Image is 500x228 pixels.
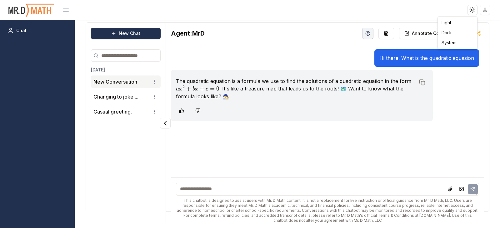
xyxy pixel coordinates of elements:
p: Hi there. What is the quadratic equasion [379,54,474,62]
h2: MrD [171,29,205,38]
button: Conversation options [151,78,158,85]
span: = [210,85,215,92]
p: New Conversation [93,78,137,85]
button: Changing to joke ... [93,93,138,100]
span: x [179,86,182,92]
span: Chat [16,27,27,34]
h3: [DATE] [91,67,161,73]
button: New Chat [91,28,161,39]
div: This chatbot is designed to assist users with Mr. D Math content. It is not a replacement for liv... [176,198,479,223]
span: + [186,85,191,92]
button: Help Videos [362,28,373,39]
span: 0 [216,85,219,92]
button: Conversation options [151,93,158,100]
p: Annotate Conversation [412,30,462,36]
button: Collapse panel [160,118,171,129]
p: The quadratic equation is a formula we use to find the solutions of a quadratic equation in the f... [176,77,415,100]
button: Re-Fill Questions [378,28,394,39]
img: PromptOwl [8,2,55,18]
div: System [439,38,476,48]
span: c [206,86,208,92]
button: Conversation options [151,108,158,115]
span: b [192,86,195,92]
img: placeholder-user.jpg [481,5,490,14]
span: 2 [182,85,185,90]
p: Casual greeting. [93,108,132,115]
div: Light [439,18,476,28]
span: + [200,85,204,92]
span: a [176,86,179,92]
div: Dark [439,28,476,38]
span: x [195,86,198,92]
